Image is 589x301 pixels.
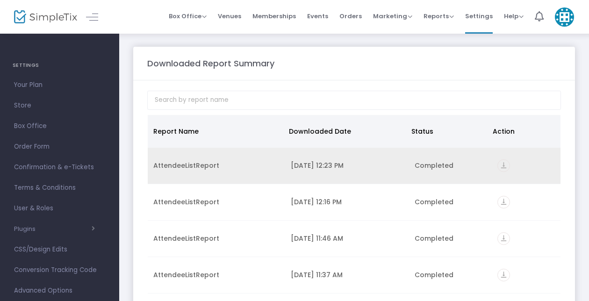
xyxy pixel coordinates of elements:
[291,197,403,207] div: 9/19/2025 12:16 PM
[497,162,510,172] a: vertical_align_bottom
[497,159,555,172] div: https://go.SimpleTix.com/6j5hp
[307,4,328,28] span: Events
[415,161,486,170] div: Completed
[291,161,403,170] div: 9/24/2025 12:23 PM
[147,91,561,110] input: Search by report name
[497,235,510,244] a: vertical_align_bottom
[13,56,107,75] h4: SETTINGS
[153,270,280,279] div: AttendeeListReport
[497,272,510,281] a: vertical_align_bottom
[169,12,207,21] span: Box Office
[415,197,486,207] div: Completed
[153,197,280,207] div: AttendeeListReport
[415,234,486,243] div: Completed
[283,115,405,148] th: Downloaded Date
[14,182,105,194] span: Terms & Conditions
[14,141,105,153] span: Order Form
[153,234,280,243] div: AttendeeListReport
[291,270,403,279] div: 9/19/2025 11:37 AM
[497,269,555,281] div: https://go.SimpleTix.com/7x4pr
[465,4,493,28] span: Settings
[153,161,280,170] div: AttendeeListReport
[14,225,95,233] button: Plugins
[497,196,510,208] i: vertical_align_bottom
[497,199,510,208] a: vertical_align_bottom
[14,202,105,215] span: User & Roles
[14,120,105,132] span: Box Office
[14,100,105,112] span: Store
[14,161,105,173] span: Confirmation & e-Tickets
[373,12,412,21] span: Marketing
[252,4,296,28] span: Memberships
[14,79,105,91] span: Your Plan
[504,12,524,21] span: Help
[291,234,403,243] div: 9/19/2025 11:46 AM
[148,115,283,148] th: Report Name
[14,244,105,256] span: CSS/Design Edits
[497,232,510,245] i: vertical_align_bottom
[14,264,105,276] span: Conversion Tracking Code
[497,232,555,245] div: https://go.SimpleTix.com/hgqpg
[415,270,486,279] div: Completed
[487,115,555,148] th: Action
[406,115,487,148] th: Status
[14,285,105,297] span: Advanced Options
[218,4,241,28] span: Venues
[497,159,510,172] i: vertical_align_bottom
[497,269,510,281] i: vertical_align_bottom
[339,4,362,28] span: Orders
[497,196,555,208] div: https://go.SimpleTix.com/il6rd
[424,12,454,21] span: Reports
[147,57,274,70] m-panel-title: Downloaded Report Summary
